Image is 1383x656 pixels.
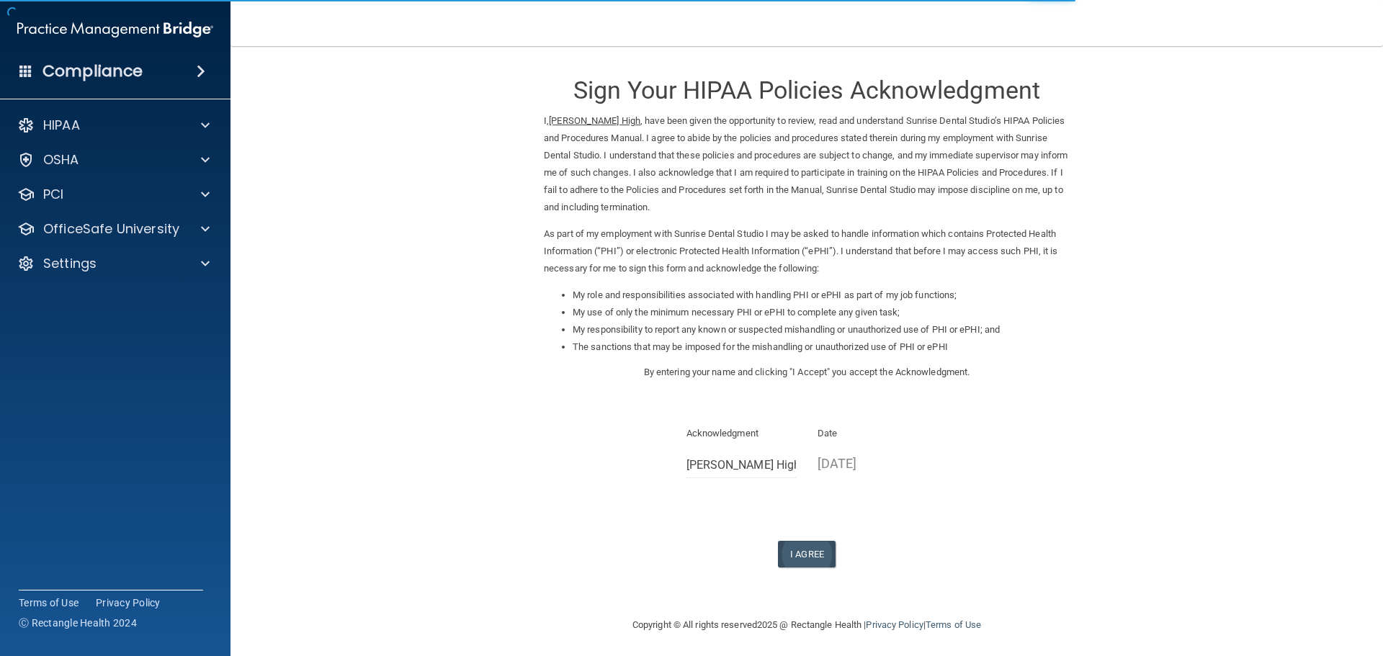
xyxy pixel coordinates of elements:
a: Privacy Policy [866,619,923,630]
a: OfficeSafe University [17,220,210,238]
a: Terms of Use [19,596,79,610]
li: My responsibility to report any known or suspected mishandling or unauthorized use of PHI or ePHI... [573,321,1070,338]
p: [DATE] [818,451,928,475]
p: Date [818,425,928,442]
div: Copyright © All rights reserved 2025 @ Rectangle Health | | [544,602,1070,648]
span: Ⓒ Rectangle Health 2024 [19,616,137,630]
a: Settings [17,255,210,272]
p: HIPAA [43,117,80,134]
ins: [PERSON_NAME] High [549,115,640,126]
p: OfficeSafe University [43,220,179,238]
p: I, , have been given the opportunity to review, read and understand Sunrise Dental Studio’s HIPAA... [544,112,1070,216]
button: I Agree [778,541,836,567]
p: OSHA [43,151,79,169]
a: OSHA [17,151,210,169]
p: Acknowledgment [686,425,797,442]
a: HIPAA [17,117,210,134]
input: Full Name [686,451,797,478]
p: By entering your name and clicking "I Accept" you accept the Acknowledgment. [544,364,1070,381]
a: Privacy Policy [96,596,161,610]
h3: Sign Your HIPAA Policies Acknowledgment [544,77,1070,104]
p: As part of my employment with Sunrise Dental Studio I may be asked to handle information which co... [544,225,1070,277]
img: PMB logo [17,15,213,44]
a: Terms of Use [926,619,981,630]
p: PCI [43,186,63,203]
p: Settings [43,255,97,272]
a: PCI [17,186,210,203]
h4: Compliance [42,61,143,81]
li: My use of only the minimum necessary PHI or ePHI to complete any given task; [573,304,1070,321]
li: My role and responsibilities associated with handling PHI or ePHI as part of my job functions; [573,287,1070,304]
li: The sanctions that may be imposed for the mishandling or unauthorized use of PHI or ePHI [573,338,1070,356]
